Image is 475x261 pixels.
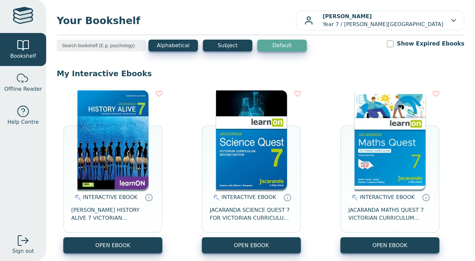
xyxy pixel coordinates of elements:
[145,193,153,201] a: Interactive eBooks are accessed online via the publisher’s portal. They contain interactive resou...
[257,40,307,51] button: Default
[4,85,42,93] span: Offline Reader
[63,237,162,253] button: OPEN EBOOK
[203,40,252,51] button: Subject
[350,194,358,202] img: interactive.svg
[397,40,464,48] label: Show Expired Ebooks
[283,193,291,201] a: Interactive eBooks are accessed online via the publisher’s portal. They contain interactive resou...
[323,13,443,28] p: Year 7 / [PERSON_NAME][GEOGRAPHIC_DATA]
[57,69,464,79] p: My Interactive Ebooks
[83,194,138,200] span: INTERACTIVE EBOOK
[323,13,372,19] b: [PERSON_NAME]
[57,40,146,51] input: Search bookshelf (E.g: psychology)
[340,237,439,253] button: OPEN EBOOK
[202,237,301,253] button: OPEN EBOOK
[296,11,464,30] button: [PERSON_NAME]Year 7 / [PERSON_NAME][GEOGRAPHIC_DATA]
[57,13,296,28] span: Your Bookshelf
[73,194,81,202] img: interactive.svg
[10,52,36,60] span: Bookshelf
[211,194,220,202] img: interactive.svg
[422,193,430,201] a: Interactive eBooks are accessed online via the publisher’s portal. They contain interactive resou...
[78,90,148,189] img: d4781fba-7f91-e911-a97e-0272d098c78b.jpg
[348,206,431,222] span: JACARANDA MATHS QUEST 7 VICTORIAN CURRICULUM LEARNON EBOOK 3E
[210,206,293,222] span: JACARANDA SCIENCE QUEST 7 FOR VICTORIAN CURRICULUM LEARNON 2E EBOOK
[216,90,287,189] img: 329c5ec2-5188-ea11-a992-0272d098c78b.jpg
[12,247,34,255] span: Sign out
[221,194,276,200] span: INTERACTIVE EBOOK
[71,206,154,222] span: [PERSON_NAME] HISTORY ALIVE 7 VICTORIAN CURRICULUM LEARNON EBOOK 2E
[148,40,198,51] button: Alphabetical
[7,118,39,126] span: Help Centre
[355,90,426,189] img: b87b3e28-4171-4aeb-a345-7fa4fe4e6e25.jpg
[360,194,415,200] span: INTERACTIVE EBOOK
